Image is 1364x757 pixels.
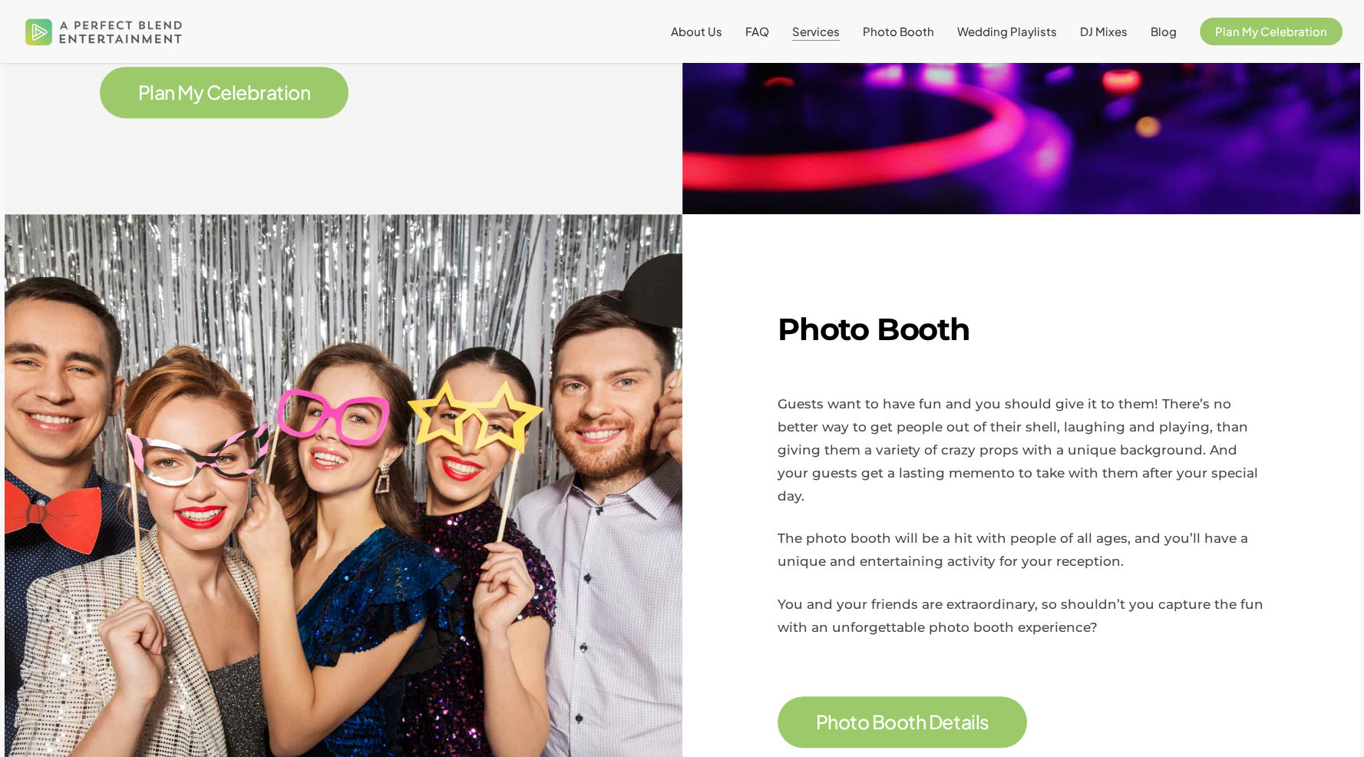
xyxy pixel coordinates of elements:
[266,83,277,102] span: a
[872,712,885,732] span: B
[259,83,266,102] span: r
[960,712,971,732] span: a
[745,25,769,38] a: FAQ
[957,24,1057,38] span: Wedding Playlists
[247,83,260,102] span: b
[1080,24,1128,38] span: DJ Mixes
[232,83,236,102] span: l
[284,83,289,102] span: i
[1151,24,1177,38] span: Blog
[863,25,934,38] a: Photo Booth
[816,712,989,732] a: Photo Booth Details
[792,25,840,38] a: Services
[897,712,909,732] span: o
[1151,25,1177,38] a: Blog
[778,396,1258,504] span: Guests want to have fun and you should give it to them! There’s no better way to get people out o...
[827,712,838,732] span: h
[979,712,989,732] span: s
[1200,25,1343,38] a: Plan My Celebration
[220,83,232,102] span: e
[671,25,722,38] a: About Us
[942,712,953,732] span: e
[975,712,979,732] span: l
[778,531,1248,569] span: The photo booth will be a hit with people of all ages, and you’ll have a unique and entertaining ...
[138,83,150,102] span: P
[957,25,1057,38] a: Wedding Playlists
[193,83,204,102] span: y
[816,712,828,732] span: P
[857,712,870,732] span: o
[792,24,840,38] span: Services
[778,310,1264,349] h2: Photo Booth
[971,712,976,732] span: i
[908,712,916,732] span: t
[21,6,187,57] img: A Perfect Blend Entertainment
[850,712,857,732] span: t
[929,712,943,732] span: D
[1215,24,1327,38] span: Plan My Celebration
[236,83,247,102] span: e
[838,712,850,732] span: o
[138,82,311,103] a: Plan My Celebration
[154,83,165,102] span: a
[206,83,221,102] span: C
[288,83,300,102] span: o
[164,83,175,102] span: n
[884,712,897,732] span: o
[953,712,961,732] span: t
[863,24,934,38] span: Photo Booth
[778,597,1263,635] span: You and your friends are extraordinary, so shouldn’t you capture the fun with an unforgettable ph...
[150,83,154,102] span: l
[916,712,926,732] span: h
[177,83,193,102] span: M
[276,83,284,102] span: t
[300,83,311,102] span: n
[671,24,722,38] span: About Us
[1080,25,1128,38] a: DJ Mixes
[745,24,769,38] span: FAQ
